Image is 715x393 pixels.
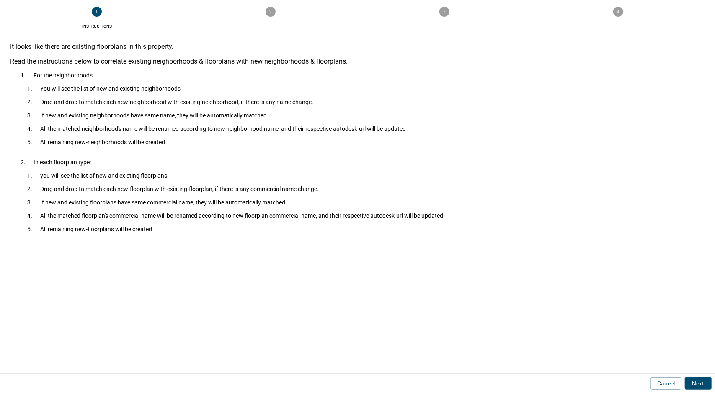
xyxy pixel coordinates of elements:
span: Instructions [13,23,181,29]
text: 3 [443,9,446,15]
div: Read the instructions below to correlate existing neighborhoods & floorplans with new neighborhoo... [10,57,705,65]
li: You will see the list of new and existing neighborhoods [34,82,698,95]
li: All remaining new-neighborhoods will be created [34,135,698,149]
li: All the matched floorplan's commercial-name will be renamed according to new floorplan commercial... [34,209,698,222]
text: 1 [96,9,98,15]
button: Cancel [650,377,681,390]
li: Drag and drop to match each new-floorplan with existing-floorplan, if there is any commercial nam... [34,182,698,196]
li: All the matched neighborhood's name will be renamed according to new neighborhood name, and their... [34,122,698,135]
text: 4 [617,9,619,15]
li: If new and existing neighborhoods have same name, they will be automatically matched [34,109,698,122]
button: Next [685,377,712,390]
li: If new and existing floorplans have same commercial name, they will be automatically matched [34,196,698,209]
li: you will see the list of new and existing floorplans [34,169,698,182]
span: [GEOGRAPHIC_DATA] [361,23,528,29]
li: Drag and drop to match each new-neighborhood with existing-neighborhood, if there is any name cha... [34,95,698,109]
li: For the neighborhoods [27,69,705,156]
div: It looks like there are existing floorplans in this property. [10,43,705,51]
span: Validate FLOORPLAN [187,23,354,29]
li: All remaining new-floorplans will be created [34,222,698,236]
li: In each floorplan type: [27,156,705,242]
span: Confirm [534,23,702,29]
text: 2 [269,9,272,15]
